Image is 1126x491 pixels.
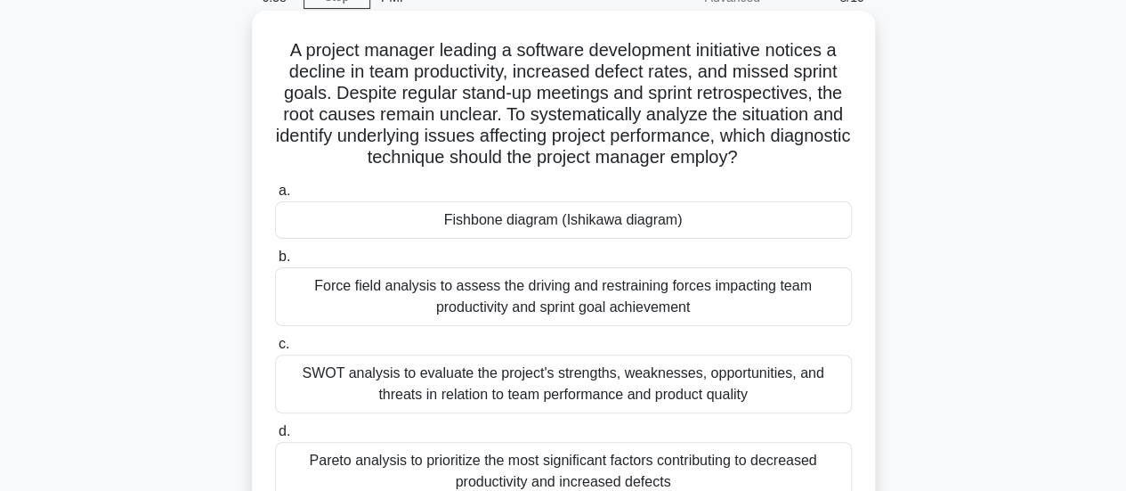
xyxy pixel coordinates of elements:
span: a. [279,183,290,198]
h5: A project manager leading a software development initiative notices a decline in team productivit... [273,39,854,169]
div: Force field analysis to assess the driving and restraining forces impacting team productivity and... [275,267,852,326]
span: d. [279,423,290,438]
span: c. [279,336,289,351]
div: Fishbone diagram (Ishikawa diagram) [275,201,852,239]
div: SWOT analysis to evaluate the project's strengths, weaknesses, opportunities, and threats in rela... [275,355,852,413]
span: b. [279,249,290,264]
